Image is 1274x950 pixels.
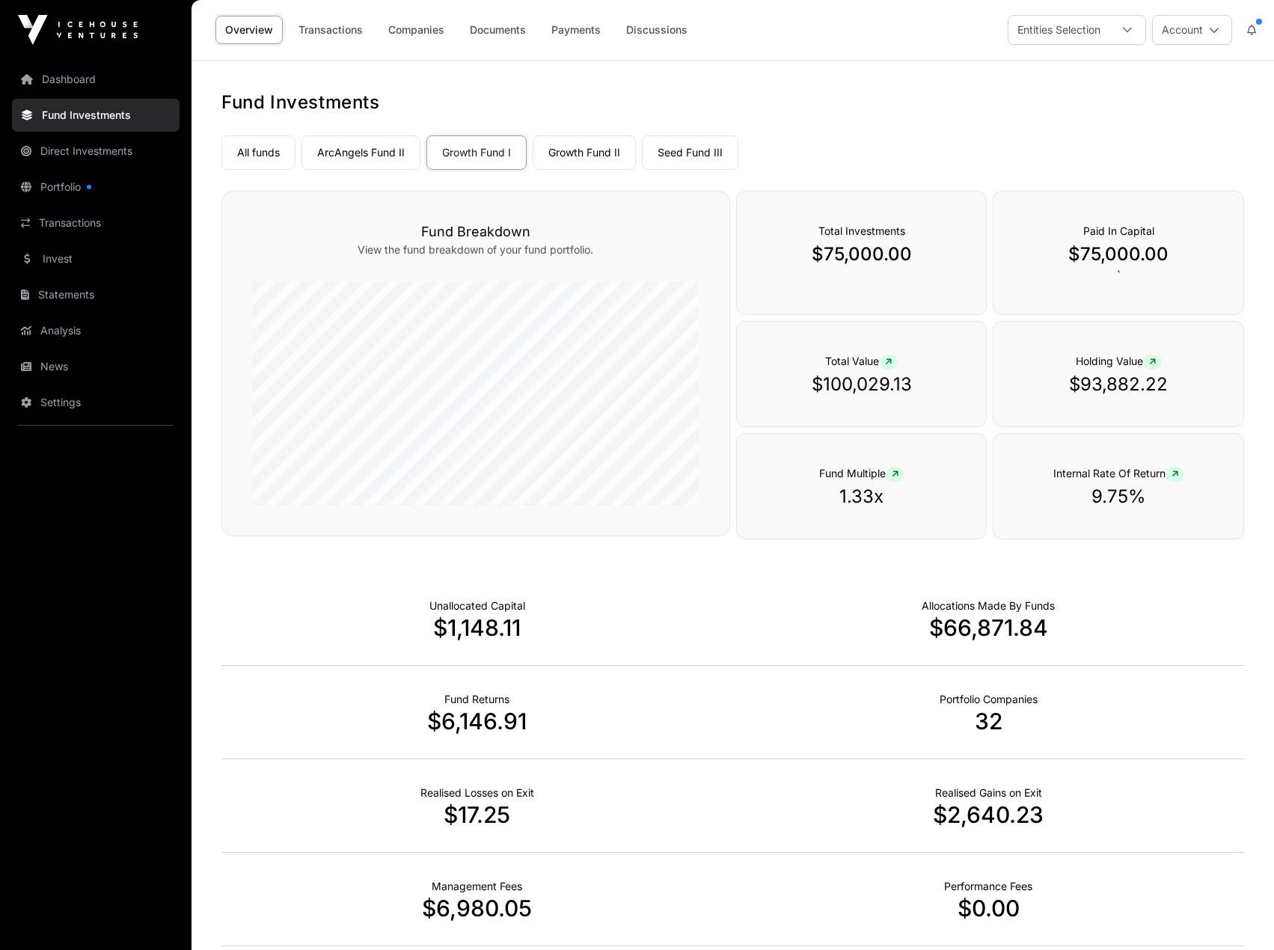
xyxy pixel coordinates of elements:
[1023,242,1213,266] p: $75,000.00
[819,467,904,479] span: Fund Multiple
[420,785,534,800] p: Net Realised on Negative Exits
[12,350,180,383] a: News
[1008,16,1109,44] div: Entities Selection
[642,135,738,170] a: Seed Fund III
[818,224,905,237] span: Total Investments
[432,879,522,894] p: Fund Management Fees incurred to date
[12,171,180,203] a: Portfolio
[379,16,454,44] a: Companies
[426,135,527,170] a: Growth Fund I
[1023,485,1213,509] p: 9.75%
[616,16,697,44] a: Discussions
[935,785,1042,800] p: Net Realised on Positive Exits
[12,99,180,132] a: Fund Investments
[1083,224,1154,237] span: Paid In Capital
[733,801,1245,828] p: $2,640.23
[733,614,1245,641] p: $66,871.84
[12,314,180,347] a: Analysis
[993,191,1244,315] div: `
[1076,355,1162,367] span: Holding Value
[542,16,610,44] a: Payments
[733,895,1245,922] p: $0.00
[460,16,536,44] a: Documents
[12,278,180,311] a: Statements
[444,692,509,707] p: Realised Returns from Funds
[221,135,295,170] a: All funds
[12,242,180,275] a: Invest
[221,708,733,735] p: $6,146.91
[12,63,180,96] a: Dashboard
[1023,373,1213,396] p: $93,882.22
[221,91,1244,114] h1: Fund Investments
[767,373,957,396] p: $100,029.13
[221,614,733,641] p: $1,148.11
[1053,467,1184,479] span: Internal Rate Of Return
[12,135,180,168] a: Direct Investments
[767,242,957,266] p: $75,000.00
[1152,15,1232,45] button: Account
[940,692,1038,707] p: Number of Companies Deployed Into
[215,16,283,44] a: Overview
[18,15,138,45] img: Icehouse Ventures Logo
[12,386,180,419] a: Settings
[221,895,733,922] p: $6,980.05
[252,242,699,257] p: View the fund breakdown of your fund portfolio.
[252,221,699,242] h3: Fund Breakdown
[767,485,957,509] p: 1.33x
[533,135,636,170] a: Growth Fund II
[221,801,733,828] p: $17.25
[825,355,898,367] span: Total Value
[1199,878,1274,950] iframe: Chat Widget
[12,206,180,239] a: Transactions
[733,708,1245,735] p: 32
[429,598,525,613] p: Cash not yet allocated
[944,879,1032,894] p: Fund Performance Fees (Carry) incurred to date
[289,16,373,44] a: Transactions
[301,135,420,170] a: ArcAngels Fund II
[922,598,1055,613] p: Capital Deployed Into Companies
